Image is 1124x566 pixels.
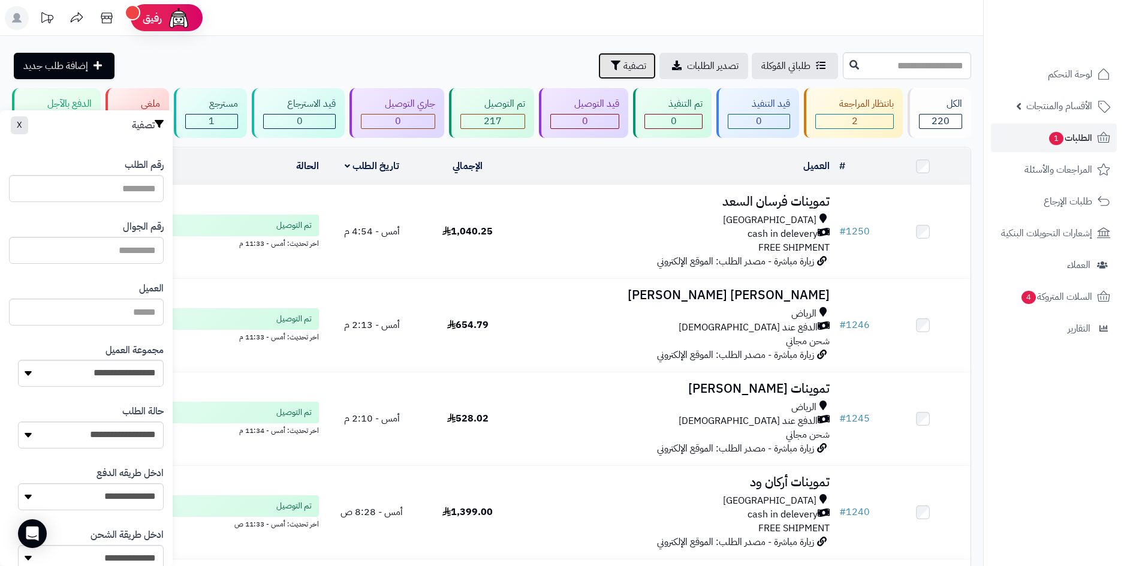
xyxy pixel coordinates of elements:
[723,494,816,508] span: [GEOGRAPHIC_DATA]
[991,251,1117,279] a: العملاء
[442,224,493,239] span: 1,040.25
[97,466,164,480] label: ادخل طريقه الدفع
[520,382,830,396] h3: تموينات [PERSON_NAME]
[839,224,846,239] span: #
[1048,130,1092,146] span: الطلبات
[839,505,846,519] span: #
[276,500,312,512] span: تم التوصيل
[344,318,400,332] span: أمس - 2:13 م
[106,344,164,357] label: مجموعة العميل
[139,282,164,296] label: العميل
[1020,288,1092,305] span: السلات المتروكة
[839,224,870,239] a: #1250
[297,114,303,128] span: 0
[791,401,816,414] span: الرياض
[839,411,870,426] a: #1245
[1067,257,1090,273] span: العملاء
[623,59,646,73] span: تصفية
[714,88,801,138] a: قيد التنفيذ 0
[442,505,493,519] span: 1,399.00
[657,441,814,456] span: زيارة مباشرة - مصدر الطلب: الموقع الإلكتروني
[905,88,974,138] a: الكل220
[11,116,28,134] button: X
[919,97,962,111] div: الكل
[582,114,588,128] span: 0
[484,114,502,128] span: 217
[657,254,814,269] span: زيارة مباشرة - مصدر الطلب: الموقع الإلكتروني
[816,115,893,128] div: 2
[453,159,483,173] a: الإجمالي
[209,114,215,128] span: 1
[644,97,703,111] div: تم التنفيذ
[728,97,790,111] div: قيد التنفيذ
[991,282,1117,311] a: السلات المتروكة4
[14,53,114,79] a: إضافة طلب جديد
[839,505,870,519] a: #1240
[91,528,164,542] label: ادخل طريقة الشحن
[728,115,789,128] div: 0
[839,159,845,173] a: #
[991,187,1117,216] a: طلبات الإرجاع
[276,313,312,325] span: تم التوصيل
[344,224,400,239] span: أمس - 4:54 م
[791,307,816,321] span: الرياض
[839,411,846,426] span: #
[687,59,739,73] span: تصدير الطلبات
[758,240,830,255] span: FREE SHIPMENT
[345,159,399,173] a: تاريخ الطلب
[32,6,62,33] a: تحديثات المنصة
[344,411,400,426] span: أمس - 2:10 م
[296,159,319,173] a: الحالة
[1048,66,1092,83] span: لوحة التحكم
[786,427,830,442] span: شحن مجاني
[761,59,810,73] span: طلباتي المُوكلة
[263,97,336,111] div: قيد الاسترجاع
[1068,320,1090,337] span: التقارير
[659,53,748,79] a: تصدير الطلبات
[991,155,1117,184] a: المراجعات والأسئلة
[657,535,814,549] span: زيارة مباشرة - مصدر الطلب: الموقع الإلكتروني
[447,318,489,332] span: 654.79
[786,334,830,348] span: شحن مجاني
[23,97,92,111] div: الدفع بالآجل
[264,115,335,128] div: 0
[551,115,619,128] div: 0
[520,475,830,489] h3: تموينات أركان ود
[723,213,816,227] span: [GEOGRAPHIC_DATA]
[117,97,160,111] div: ملغي
[991,60,1117,89] a: لوحة التحكم
[447,88,537,138] a: تم التوصيل 217
[679,414,818,428] span: الدفع عند [DEMOGRAPHIC_DATA]
[103,88,171,138] a: ملغي 0
[347,88,447,138] a: جاري التوصيل 0
[276,219,312,231] span: تم التوصيل
[657,348,814,362] span: زيارة مباشرة - مصدر الطلب: الموقع الإلكتروني
[143,11,162,25] span: رفيق
[1044,193,1092,210] span: طلبات الإرجاع
[932,114,950,128] span: 220
[1042,22,1113,47] img: logo-2.png
[1021,290,1036,304] span: 4
[598,53,656,79] button: تصفية
[520,195,830,209] h3: تموينات فرسان السعد
[249,88,347,138] a: قيد الاسترجاع 0
[460,97,525,111] div: تم التوصيل
[550,97,619,111] div: قيد التوصيل
[758,521,830,535] span: FREE SHIPMENT
[991,314,1117,343] a: التقارير
[839,318,846,332] span: #
[10,88,103,138] a: الدفع بالآجل 0
[18,519,47,548] div: Open Intercom Messenger
[132,119,164,131] h3: تصفية
[748,227,818,241] span: cash in delevery
[1024,161,1092,178] span: المراجعات والأسئلة
[803,159,830,173] a: العميل
[122,405,164,419] label: حالة الطلب
[815,97,894,111] div: بانتظار المراجعة
[748,508,818,522] span: cash in delevery
[461,115,525,128] div: 217
[991,124,1117,152] a: الطلبات1
[645,115,702,128] div: 0
[185,97,238,111] div: مسترجع
[839,318,870,332] a: #1246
